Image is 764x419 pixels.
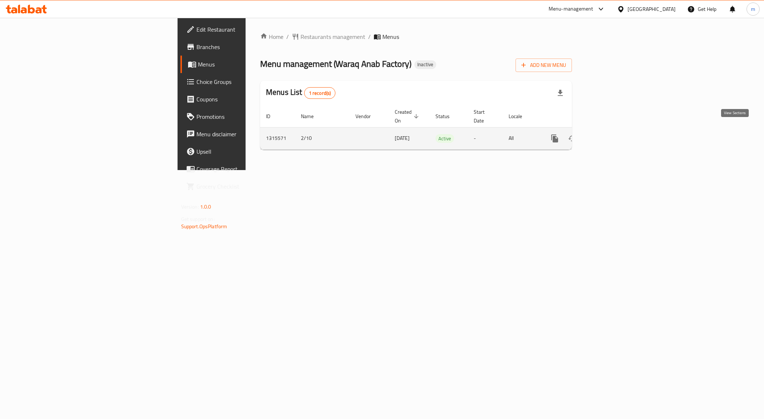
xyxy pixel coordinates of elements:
a: Choice Groups [180,73,305,90]
span: Menus [382,32,399,41]
span: Get support on: [181,214,215,224]
div: Inactive [414,60,436,69]
a: Menus [180,56,305,73]
span: Grocery Checklist [196,182,299,191]
span: [DATE] [395,133,410,143]
span: Add New Menu [521,61,566,70]
th: Actions [540,105,622,128]
span: Status [435,112,459,121]
a: Menu disclaimer [180,125,305,143]
span: Coupons [196,95,299,104]
span: Promotions [196,112,299,121]
span: Vendor [355,112,380,121]
a: Restaurants management [292,32,365,41]
span: Menus [198,60,299,69]
span: 1 record(s) [305,90,335,97]
span: Menu disclaimer [196,130,299,138]
span: Locale [509,112,532,121]
span: Upsell [196,147,299,156]
div: Total records count [304,87,336,99]
a: Upsell [180,143,305,160]
table: enhanced table [260,105,622,150]
span: Edit Restaurant [196,25,299,34]
button: more [546,130,564,147]
span: ID [266,112,280,121]
span: Created On [395,108,421,125]
span: Choice Groups [196,77,299,86]
a: Coverage Report [180,160,305,178]
span: Name [301,112,323,121]
button: Add New Menu [516,59,572,72]
span: m [751,5,755,13]
span: Inactive [414,61,436,68]
h2: Menus List [266,87,335,99]
span: Coverage Report [196,165,299,173]
span: Start Date [474,108,494,125]
a: Edit Restaurant [180,21,305,38]
span: 1.0.0 [200,202,211,211]
td: - [468,127,503,149]
div: Active [435,134,454,143]
span: Active [435,134,454,143]
div: Menu-management [549,5,593,13]
td: All [503,127,540,149]
button: Change Status [564,130,581,147]
span: Branches [196,43,299,51]
span: Version: [181,202,199,211]
li: / [368,32,371,41]
a: Support.OpsPlatform [181,222,227,231]
a: Coupons [180,90,305,108]
span: Menu management ( Waraq Anab Factory ) [260,56,411,72]
nav: breadcrumb [260,32,572,41]
div: [GEOGRAPHIC_DATA] [628,5,676,13]
div: Export file [552,84,569,102]
span: Restaurants management [301,32,365,41]
td: 2/10 [295,127,350,149]
a: Grocery Checklist [180,178,305,195]
a: Branches [180,38,305,56]
a: Promotions [180,108,305,125]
